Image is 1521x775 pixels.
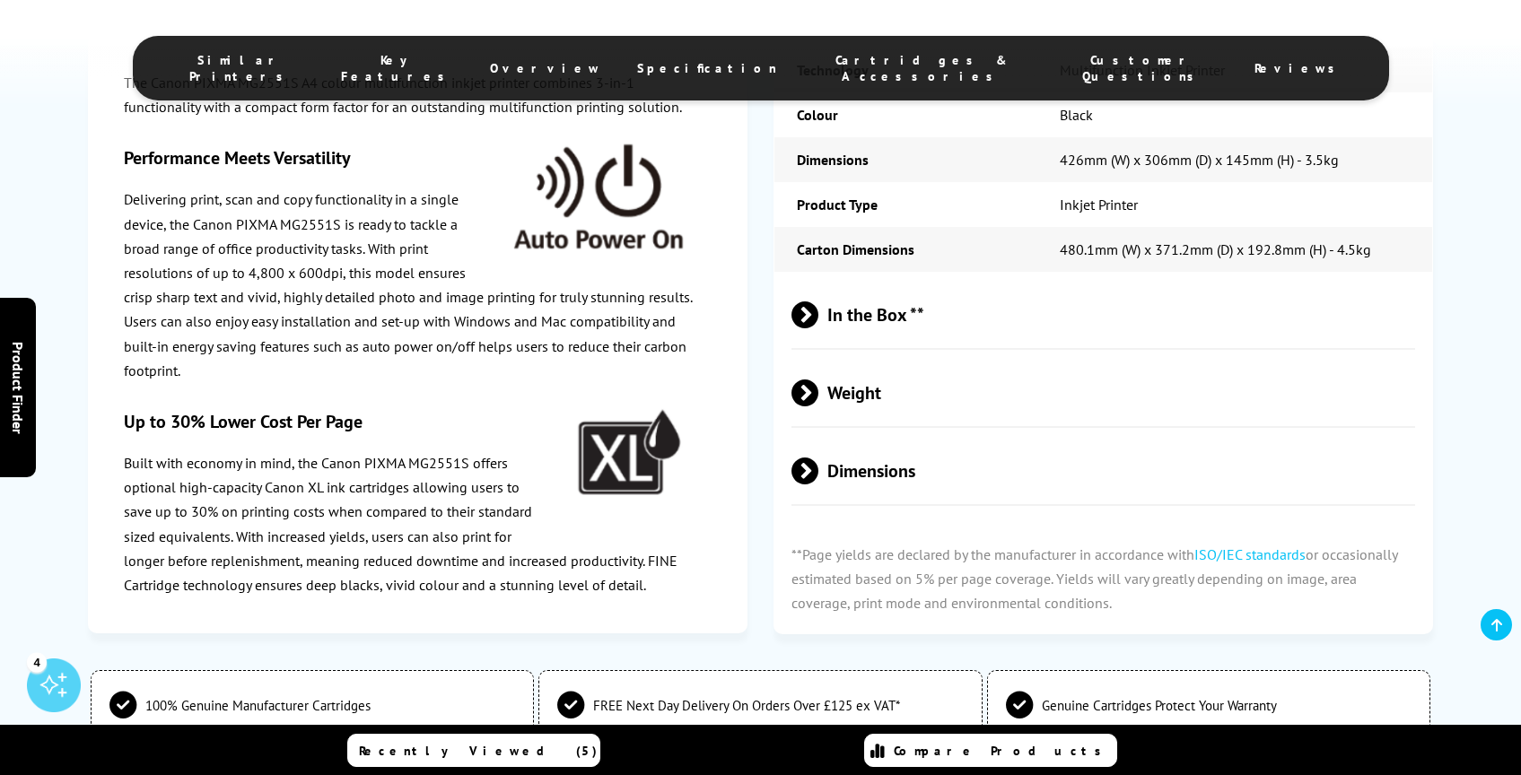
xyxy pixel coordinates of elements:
[9,342,27,434] span: Product Finder
[178,52,306,84] span: Similar Printers
[510,138,689,257] img: canon-mg2551s-auto-on-140.png
[1037,182,1431,227] td: Inkjet Printer
[124,410,711,433] h3: Up to 30% Lower Cost Per Page
[813,52,1031,84] span: Cartridges & Accessories
[124,147,711,170] h3: Performance Meets Versatility
[359,743,598,759] span: Recently Viewed (5)
[791,281,1416,348] span: In the Box **
[341,52,454,84] span: Key Features
[774,137,1037,182] td: Dimensions
[27,652,47,672] div: 4
[894,743,1111,759] span: Compare Products
[124,451,711,597] p: Built with economy in mind, the Canon PIXMA MG2551S offers optional high-capacity Canon XL ink ca...
[1067,52,1218,84] span: Customer Questions
[1254,60,1344,76] span: Reviews
[791,359,1416,426] span: Weight
[145,697,371,714] span: 100% Genuine Manufacturer Cartridges
[1037,137,1431,182] td: 426mm (W) x 306mm (D) x 145mm (H) - 3.5kg
[791,437,1416,504] span: Dimensions
[774,182,1037,227] td: Product Type
[1194,545,1306,563] a: ISO/IEC standards
[1042,697,1277,714] span: Genuine Cartridges Protect Your Warranty
[774,227,1037,272] td: Carton Dimensions
[593,697,900,714] span: FREE Next Day Delivery On Orders Over £125 ex VAT*
[774,525,1432,634] p: **Page yields are declared by the manufacturer in accordance with or occasionally estimated based...
[1037,227,1431,272] td: 480.1mm (W) x 371.2mm (D) x 192.8mm (H) - 4.5kg
[571,401,690,503] img: canon-mg2551s-xl-ink-140.png
[774,92,1037,137] td: Colour
[1037,92,1431,137] td: Black
[124,188,711,384] p: Delivering print, scan and copy functionality in a single device, the Canon PIXMA MG2551S is read...
[864,734,1117,767] a: Compare Products
[490,60,601,76] span: Overview
[637,60,777,76] span: Specification
[347,734,600,767] a: Recently Viewed (5)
